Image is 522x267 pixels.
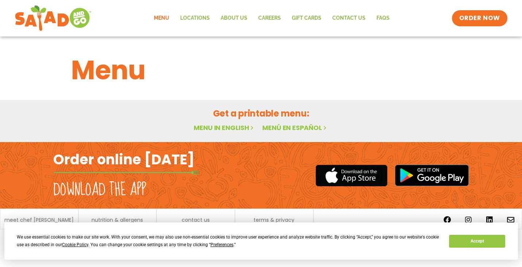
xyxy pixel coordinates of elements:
img: fork [53,171,199,175]
nav: Menu [148,10,395,27]
a: FAQs [371,10,395,27]
a: nutrition & allergens [92,217,143,222]
h2: Get a printable menu: [71,107,451,120]
a: Careers [253,10,286,27]
a: Contact Us [327,10,371,27]
a: contact us [182,217,210,222]
span: Cookie Policy [62,242,88,247]
a: GIFT CARDS [286,10,327,27]
a: meet chef [PERSON_NAME] [4,217,74,222]
button: Accept [449,235,505,248]
span: ORDER NOW [459,14,500,23]
span: Preferences [210,242,233,247]
img: appstore [316,164,387,187]
img: google_play [395,164,469,186]
h2: Order online [DATE] [53,150,194,168]
h2: Download the app [53,180,146,200]
a: ORDER NOW [452,10,507,26]
img: new-SAG-logo-768×292 [15,4,92,33]
a: Menu [148,10,175,27]
div: We use essential cookies to make our site work. With your consent, we may also use non-essential ... [17,233,440,249]
a: terms & privacy [254,217,294,222]
a: About Us [215,10,253,27]
div: Cookie Consent Prompt [4,222,518,260]
h1: Menu [71,50,451,90]
a: Menú en español [262,123,328,132]
a: Menu in English [194,123,255,132]
a: Locations [175,10,215,27]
